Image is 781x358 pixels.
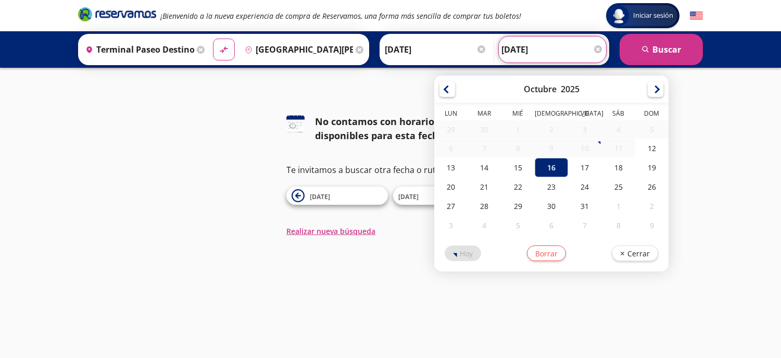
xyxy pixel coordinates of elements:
[501,36,603,63] input: Opcional
[78,6,156,22] i: Brand Logo
[501,109,535,120] th: Miércoles
[635,158,669,177] div: 19-Oct-25
[434,177,468,196] div: 20-Oct-25
[310,192,330,201] span: [DATE]
[569,158,602,177] div: 17-Oct-25
[535,158,568,177] div: 16-Oct-25
[629,10,677,21] span: Iniciar sesión
[524,83,557,95] div: Octubre
[602,216,635,235] div: 08-Nov-25
[602,139,635,157] div: 11-Oct-25
[602,109,635,120] th: Sábado
[602,177,635,196] div: 25-Oct-25
[501,158,535,177] div: 15-Oct-25
[635,120,669,139] div: 05-Oct-25
[535,139,568,157] div: 09-Oct-25
[690,9,703,22] button: English
[286,164,495,176] p: Te invitamos a buscar otra fecha o ruta
[468,177,501,196] div: 21-Oct-25
[468,196,501,216] div: 28-Oct-25
[81,36,194,63] input: Buscar Origen
[468,120,501,139] div: 30-Sep-25
[535,216,568,235] div: 06-Nov-25
[434,216,468,235] div: 03-Nov-25
[315,115,495,143] div: No contamos con horarios disponibles para esta fecha
[241,36,354,63] input: Buscar Destino
[535,109,568,120] th: Jueves
[635,109,669,120] th: Domingo
[286,187,388,205] button: [DATE]
[635,196,669,216] div: 02-Nov-25
[620,34,703,65] button: Buscar
[385,36,487,63] input: Elegir Fecha
[501,196,535,216] div: 29-Oct-25
[434,196,468,216] div: 27-Oct-25
[535,177,568,196] div: 23-Oct-25
[602,120,635,139] div: 04-Oct-25
[635,139,669,158] div: 12-Oct-25
[468,139,501,157] div: 07-Oct-25
[468,216,501,235] div: 04-Nov-25
[527,245,566,261] button: Borrar
[501,216,535,235] div: 05-Nov-25
[535,196,568,216] div: 30-Oct-25
[501,139,535,157] div: 08-Oct-25
[569,139,602,157] div: 10-Oct-25
[445,245,481,261] button: Hoy
[569,120,602,139] div: 03-Oct-25
[78,6,156,25] a: Brand Logo
[434,139,468,157] div: 06-Oct-25
[635,216,669,235] div: 09-Nov-25
[602,158,635,177] div: 18-Oct-25
[398,192,419,201] span: [DATE]
[434,158,468,177] div: 13-Oct-25
[569,196,602,216] div: 31-Oct-25
[602,196,635,216] div: 01-Nov-25
[612,245,658,261] button: Cerrar
[501,177,535,196] div: 22-Oct-25
[468,109,501,120] th: Martes
[468,158,501,177] div: 14-Oct-25
[393,187,495,205] button: [DATE]
[561,83,580,95] div: 2025
[434,109,468,120] th: Lunes
[434,120,468,139] div: 29-Sep-25
[286,226,375,237] button: Realizar nueva búsqueda
[501,120,535,139] div: 01-Oct-25
[160,11,521,21] em: ¡Bienvenido a la nueva experiencia de compra de Reservamos, una forma más sencilla de comprar tus...
[535,120,568,139] div: 02-Oct-25
[569,109,602,120] th: Viernes
[569,216,602,235] div: 07-Nov-25
[635,177,669,196] div: 26-Oct-25
[569,177,602,196] div: 24-Oct-25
